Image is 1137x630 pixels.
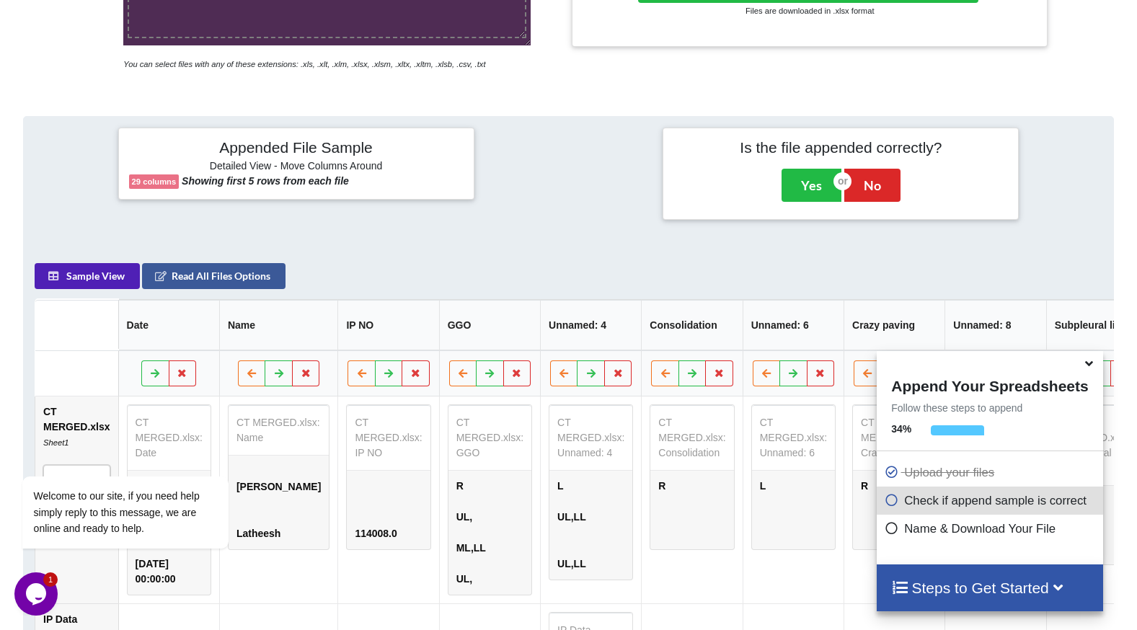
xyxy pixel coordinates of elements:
p: Name & Download Your File [884,520,1099,538]
button: Sample View [35,263,140,289]
th: Consolidation [641,300,742,350]
td: [DATE] 00:00:00 [127,549,210,595]
td: [PERSON_NAME] [229,471,329,502]
td: Latheesh [229,518,329,549]
p: Follow these steps to append [877,401,1102,415]
td: UL,LL [549,502,632,533]
h4: Is the file appended correctly? [673,138,1008,156]
th: Unnamed: 4 [540,300,641,350]
p: Check if append sample is correct [884,492,1099,510]
td: UL, [448,502,531,533]
iframe: chat widget [14,346,274,565]
i: You can select files with any of these extensions: .xls, .xlt, .xlm, .xlsx, .xlsm, .xltx, .xltm, ... [123,60,485,68]
td: R [853,471,936,502]
h6: Detailed View - Move Columns Around [129,160,464,174]
b: Showing first 5 rows from each file [182,175,349,187]
small: Files are downloaded in .xlsx format [746,6,874,15]
td: L [549,471,632,502]
p: Upload your files [884,463,1099,482]
h4: Steps to Get Started [891,579,1088,597]
iframe: chat widget [14,572,61,616]
th: Name [219,300,337,350]
th: GGO [438,300,539,350]
th: Unnamed: 6 [742,300,843,350]
th: IP NO [337,300,438,350]
th: Unnamed: 8 [944,300,1045,350]
td: UL,LL [549,549,632,580]
button: No [844,169,901,202]
b: 29 columns [132,177,177,186]
th: Date [118,300,218,350]
h4: Append Your Spreadsheets [877,373,1102,395]
td: UL, [448,564,531,595]
td: L [751,471,834,502]
td: 114008.0 [347,518,430,549]
th: Crazy paving [844,300,944,350]
button: Read All Files Options [142,263,286,289]
td: ML,LL [448,533,531,564]
button: Yes [782,169,841,202]
td: R [650,471,733,502]
b: 34 % [891,423,911,435]
h4: Appended File Sample [129,138,464,159]
td: R [448,471,531,502]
